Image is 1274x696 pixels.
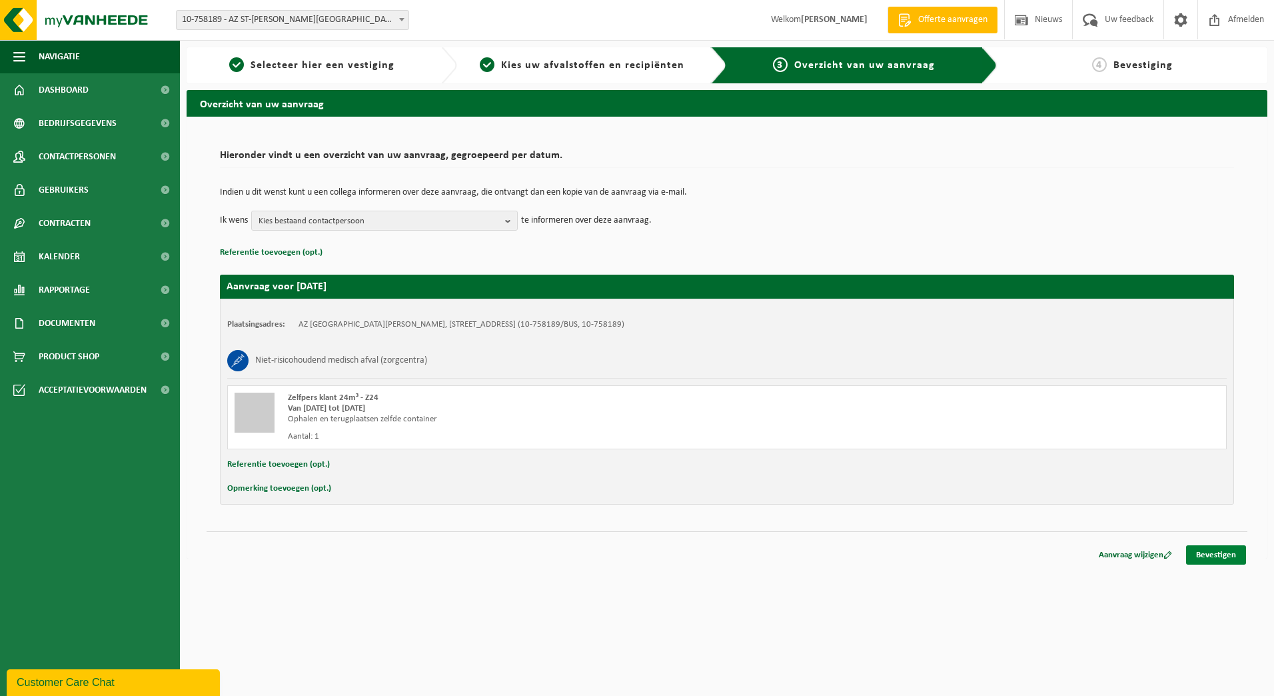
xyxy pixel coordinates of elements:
span: Gebruikers [39,173,89,207]
button: Referentie toevoegen (opt.) [220,244,322,261]
span: Documenten [39,307,95,340]
span: Contactpersonen [39,140,116,173]
strong: Aanvraag voor [DATE] [227,281,326,292]
span: 10-758189 - AZ ST-LUCAS BRUGGE - ASSEBROEK [177,11,408,29]
a: Bevestigen [1186,545,1246,565]
strong: Van [DATE] tot [DATE] [288,404,365,413]
span: Offerte aanvragen [915,13,991,27]
span: Bedrijfsgegevens [39,107,117,140]
a: Aanvraag wijzigen [1089,545,1182,565]
button: Opmerking toevoegen (opt.) [227,480,331,497]
span: 1 [229,57,244,72]
div: Aantal: 1 [288,431,780,442]
span: Selecteer hier een vestiging [251,60,394,71]
h2: Hieronder vindt u een overzicht van uw aanvraag, gegroepeerd per datum. [220,150,1234,168]
a: Offerte aanvragen [888,7,997,33]
span: 3 [773,57,788,72]
td: AZ [GEOGRAPHIC_DATA][PERSON_NAME], [STREET_ADDRESS] (10-758189/BUS, 10-758189) [299,319,624,330]
span: Bevestiging [1113,60,1173,71]
button: Referentie toevoegen (opt.) [227,456,330,473]
span: Dashboard [39,73,89,107]
p: Ik wens [220,211,248,231]
span: Overzicht van uw aanvraag [794,60,935,71]
span: Navigatie [39,40,80,73]
span: Acceptatievoorwaarden [39,373,147,407]
span: Kies uw afvalstoffen en recipiënten [501,60,684,71]
p: te informeren over deze aanvraag. [521,211,652,231]
strong: Plaatsingsadres: [227,320,285,329]
span: 2 [480,57,494,72]
span: Zelfpers klant 24m³ - Z24 [288,393,378,402]
span: Kalender [39,240,80,273]
a: 2Kies uw afvalstoffen en recipiënten [464,57,701,73]
span: 4 [1092,57,1107,72]
a: 1Selecteer hier een vestiging [193,57,430,73]
strong: [PERSON_NAME] [801,15,868,25]
span: 10-758189 - AZ ST-LUCAS BRUGGE - ASSEBROEK [176,10,409,30]
iframe: chat widget [7,667,223,696]
div: Ophalen en terugplaatsen zelfde container [288,414,780,425]
span: Rapportage [39,273,90,307]
h2: Overzicht van uw aanvraag [187,90,1267,116]
span: Contracten [39,207,91,240]
span: Kies bestaand contactpersoon [259,211,500,231]
h3: Niet-risicohoudend medisch afval (zorgcentra) [255,350,427,371]
button: Kies bestaand contactpersoon [251,211,518,231]
p: Indien u dit wenst kunt u een collega informeren over deze aanvraag, die ontvangt dan een kopie v... [220,188,1234,197]
span: Product Shop [39,340,99,373]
